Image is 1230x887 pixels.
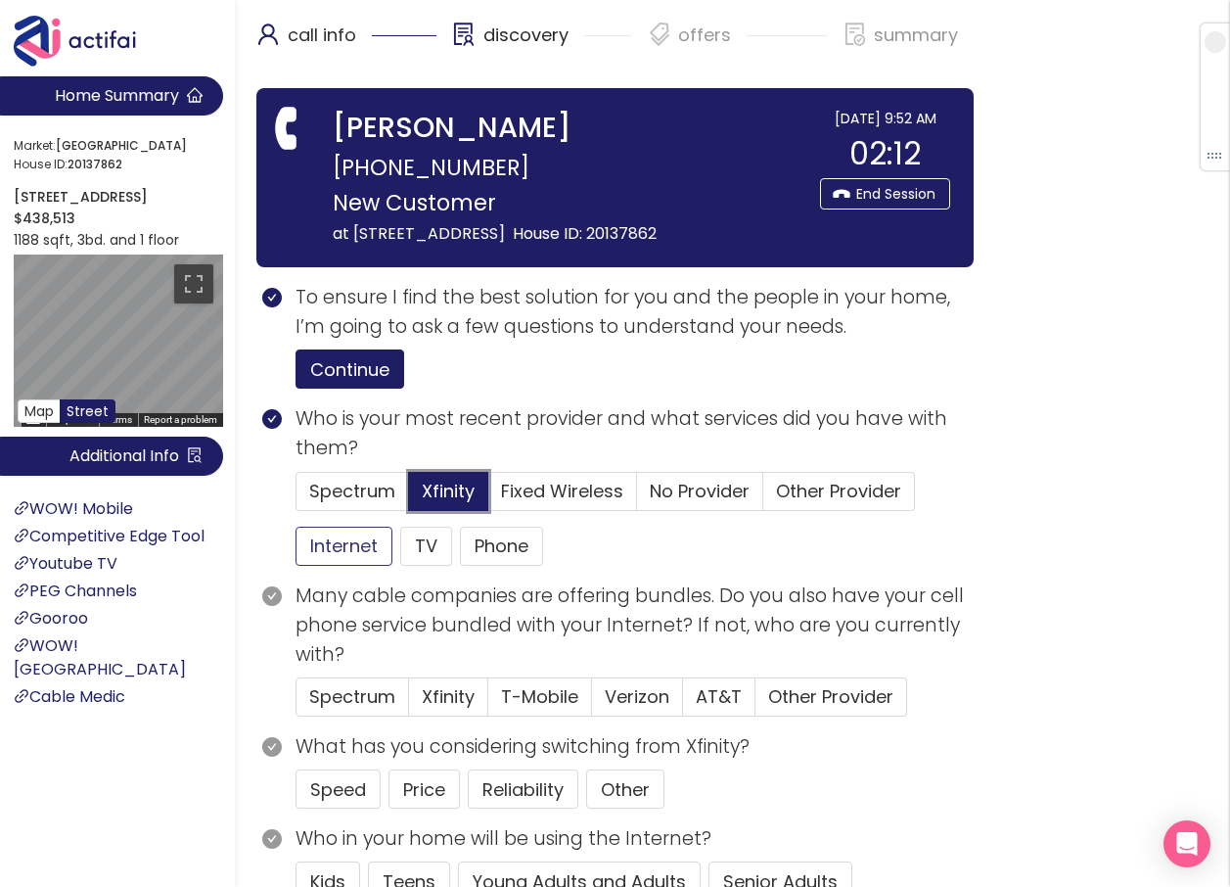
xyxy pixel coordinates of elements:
[14,610,29,626] span: link
[14,229,223,251] p: 1188 sqft, 3bd. and 1 floor
[262,409,282,429] span: check-circle
[24,401,54,421] span: Map
[400,527,452,566] button: TV
[309,479,395,503] span: Spectrum
[452,20,632,69] div: discovery
[647,20,827,69] div: offers
[256,23,280,46] span: user
[501,479,623,503] span: Fixed Wireless
[452,23,476,46] span: solution
[605,684,669,709] span: Verizon
[14,209,75,228] strong: $438,513
[67,401,109,421] span: Street
[56,137,187,154] strong: [GEOGRAPHIC_DATA]
[296,732,974,762] p: What has you considering switching from Xfinity?
[776,479,901,503] span: Other Provider
[820,129,950,178] div: 02:12
[68,156,122,172] strong: 20137862
[105,414,132,425] a: Terms (opens in new tab)
[483,20,569,51] p: discovery
[14,500,29,516] span: link
[14,583,29,598] span: link
[678,20,731,51] p: offers
[14,137,217,156] span: Market:
[874,20,958,51] p: summary
[14,255,223,427] div: Street View
[14,607,88,630] a: Gooroo
[14,552,117,575] a: Youtube TV
[14,497,133,520] a: WOW! Mobile
[14,525,205,547] a: Competitive Edge Tool
[14,156,217,174] span: House ID:
[296,527,392,566] button: Internet
[262,288,282,307] span: check-circle
[513,222,657,245] span: House ID: 20137862
[14,637,29,653] span: link
[296,404,974,463] p: Who is your most recent provider and what services did you have with them?
[14,187,148,207] strong: [STREET_ADDRESS]
[501,684,578,709] span: T-Mobile
[333,108,571,149] strong: [PERSON_NAME]
[262,737,282,757] span: check-circle
[296,582,974,671] p: Many cable companies are offering bundles. Do you also have your cell phone service bundled with ...
[14,528,29,543] span: link
[174,264,213,303] button: Toggle fullscreen view
[586,770,664,809] button: Other
[14,634,186,680] a: WOW! [GEOGRAPHIC_DATA]
[468,770,578,809] button: Reliability
[14,580,137,602] a: PEG Channels
[262,586,282,606] span: check-circle
[1163,820,1210,867] div: Open Intercom Messenger
[333,149,529,186] span: [PHONE_NUMBER]
[422,479,475,503] span: Xfinity
[333,222,505,245] span: at [STREET_ADDRESS]
[144,414,217,425] a: Report a problem
[14,255,223,427] div: Map
[309,684,395,709] span: Spectrum
[14,685,125,708] a: Cable Medic
[256,20,436,69] div: call info
[460,527,543,566] button: Phone
[648,23,671,46] span: tags
[296,770,381,809] button: Speed
[268,108,309,149] span: phone
[820,178,950,210] button: End Session
[14,16,155,67] img: Actifai Logo
[422,684,475,709] span: Xfinity
[768,684,893,709] span: Other Provider
[843,23,867,46] span: file-done
[696,684,742,709] span: AT&T
[296,824,974,854] p: Who in your home will be using the Internet?
[14,555,29,571] span: link
[262,829,282,849] span: check-circle
[388,770,460,809] button: Price
[820,108,950,129] div: [DATE] 9:52 AM
[296,350,404,389] button: Continue
[333,186,810,220] p: New Customer
[843,20,958,69] div: summary
[296,283,974,342] p: To ensure I find the best solution for you and the people in your home, I’m going to ask a few qu...
[650,479,750,503] span: No Provider
[288,20,356,51] p: call info
[14,688,29,704] span: link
